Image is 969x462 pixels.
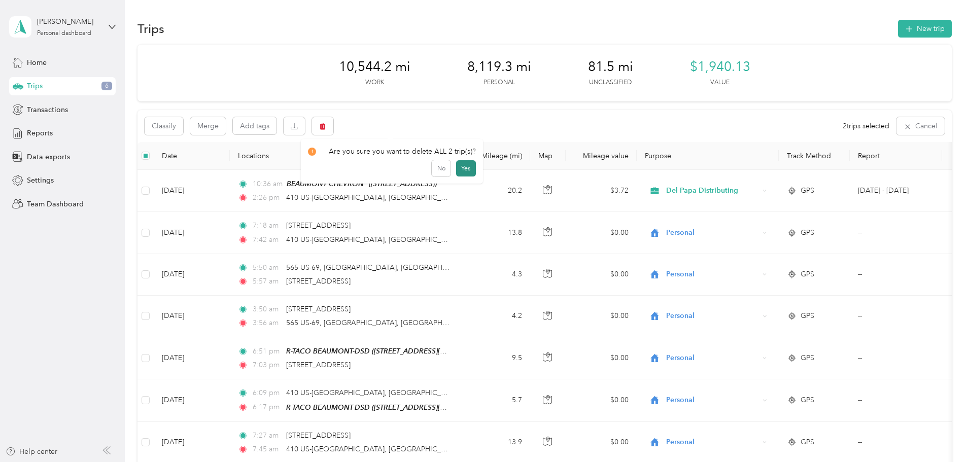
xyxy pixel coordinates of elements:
td: $0.00 [566,212,637,254]
span: GPS [801,352,814,364]
button: Classify [145,117,183,135]
td: [DATE] [154,170,230,212]
span: 10,544.2 mi [339,59,410,75]
th: Track Method [779,142,850,170]
span: [STREET_ADDRESS] [286,361,351,369]
td: -- [850,337,942,379]
span: 3:50 am [253,304,282,315]
td: $0.00 [566,254,637,296]
button: Merge [190,117,226,135]
span: Team Dashboard [27,199,84,209]
span: 81.5 mi [588,59,633,75]
td: 4.3 [463,254,530,296]
td: -- [850,379,942,421]
button: New trip [898,20,952,38]
span: 7:03 pm [253,360,282,371]
td: 4.2 [463,296,530,337]
span: R-TACO BEAUMONT-DSD ([STREET_ADDRESS][PERSON_NAME]) [286,403,497,412]
span: 2 trips selected [843,121,889,131]
iframe: Everlance-gr Chat Button Frame [912,405,969,462]
p: Value [710,78,730,87]
th: Mileage value [566,142,637,170]
span: Trips [27,81,43,91]
td: [DATE] [154,337,230,379]
th: Mileage (mi) [463,142,530,170]
td: [DATE] [154,254,230,296]
span: 6 [101,82,112,91]
p: Unclassified [589,78,632,87]
td: -- [850,254,942,296]
span: 6:17 pm [253,402,282,413]
td: $0.00 [566,379,637,421]
span: R-TACO BEAUMONT-DSD ([STREET_ADDRESS][PERSON_NAME]) [286,347,497,356]
div: Personal dashboard [37,30,91,37]
span: Personal [666,352,759,364]
span: GPS [801,227,814,238]
th: Locations [230,142,463,170]
th: Purpose [637,142,779,170]
span: Personal [666,227,759,238]
span: Personal [666,437,759,448]
span: 565 US-69, [GEOGRAPHIC_DATA], [GEOGRAPHIC_DATA] [286,318,474,327]
span: 6:09 pm [253,387,282,399]
span: 7:18 am [253,220,282,231]
button: Cancel [896,117,945,135]
span: 7:45 am [253,444,282,455]
th: Map [530,142,566,170]
td: $3.72 [566,170,637,212]
th: Date [154,142,230,170]
span: 5:57 am [253,276,282,287]
td: 13.8 [463,212,530,254]
td: [DATE] [154,212,230,254]
span: Home [27,57,47,68]
span: 410 US-[GEOGRAPHIC_DATA], [GEOGRAPHIC_DATA] [286,193,462,202]
span: Del Papa Distributing [666,185,759,196]
span: 410 US-[GEOGRAPHIC_DATA], [GEOGRAPHIC_DATA] [286,388,462,397]
span: Settings [27,175,54,186]
span: 565 US-69, [GEOGRAPHIC_DATA], [GEOGRAPHIC_DATA] [286,263,474,272]
span: 2:26 pm [253,192,282,203]
span: GPS [801,185,814,196]
span: 410 US-[GEOGRAPHIC_DATA], [GEOGRAPHIC_DATA] [286,445,462,453]
td: -- [850,296,942,337]
span: Data exports [27,152,70,162]
span: GPS [801,310,814,322]
span: GPS [801,437,814,448]
span: [STREET_ADDRESS] [286,305,351,313]
td: [DATE] [154,379,230,421]
span: Personal [666,310,759,322]
button: Add tags [233,117,276,134]
td: [DATE] [154,296,230,337]
span: [STREET_ADDRESS] [286,277,351,286]
span: 10:36 am [253,179,283,190]
h1: Trips [137,23,164,34]
div: [PERSON_NAME] [37,16,100,27]
span: Transactions [27,104,68,115]
p: Personal [483,78,515,87]
td: Sep 1 - 30, 2025 [850,170,942,212]
span: GPS [801,395,814,406]
span: Personal [666,269,759,280]
th: Report [850,142,942,170]
button: No [432,160,451,176]
p: Work [365,78,384,87]
span: 3:56 am [253,317,282,329]
span: [STREET_ADDRESS] [286,431,351,440]
span: [STREET_ADDRESS] [286,221,351,230]
td: 5.7 [463,379,530,421]
button: Help center [6,446,57,457]
span: 7:42 am [253,234,282,245]
span: 6:51 pm [253,346,282,357]
span: 410 US-[GEOGRAPHIC_DATA], [GEOGRAPHIC_DATA] [286,235,462,244]
span: Reports [27,128,53,138]
span: 7:27 am [253,430,282,441]
span: 8,119.3 mi [467,59,531,75]
span: 5:50 am [253,262,282,273]
td: 9.5 [463,337,530,379]
div: Are you sure you want to delete ALL 2 trip(s)? [308,146,476,157]
button: Yes [456,160,476,176]
span: BEAUMONT CHEVRON* ([STREET_ADDRESS]) [287,180,437,188]
span: Personal [666,395,759,406]
span: GPS [801,269,814,280]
